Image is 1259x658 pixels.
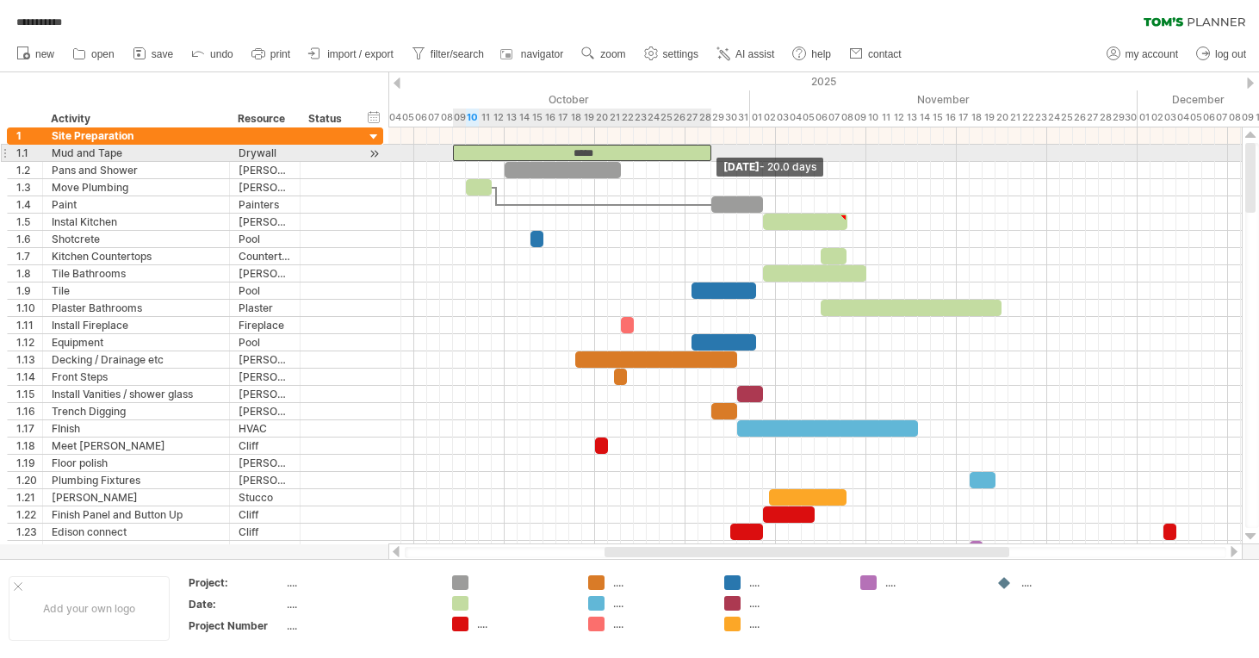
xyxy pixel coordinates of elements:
[905,109,918,127] div: Thursday, 13 November 2025
[16,524,42,540] div: 1.23
[16,231,42,247] div: 1.6
[788,43,836,65] a: help
[16,541,42,557] div: 1.24
[1202,109,1215,127] div: Saturday, 6 December 2025
[970,109,983,127] div: Tuesday, 18 November 2025
[51,110,220,127] div: Activity
[498,43,568,65] a: navigator
[868,48,902,60] span: contact
[595,109,608,127] div: Monday, 20 October 2025
[760,160,816,173] span: - 20.0 days
[712,43,779,65] a: AI assist
[9,576,170,641] div: Add your own logo
[52,455,220,471] div: Floor polish
[427,109,440,127] div: Tuesday, 7 October 2025
[600,48,625,60] span: zoom
[16,179,42,196] div: 1.3
[52,541,220,557] div: Shower Galss and Mirrors
[1215,109,1228,127] div: Sunday, 7 December 2025
[239,300,291,316] div: Plaster
[518,109,530,127] div: Tuesday, 14 October 2025
[52,179,220,196] div: Move Plumbing
[350,90,750,109] div: October 2025
[239,455,291,471] div: [PERSON_NAME]
[1102,43,1183,65] a: my account
[440,109,453,127] div: Wednesday, 8 October 2025
[582,109,595,127] div: Sunday, 19 October 2025
[239,541,291,557] div: [PERSON_NAME]
[189,575,283,590] div: Project:
[16,472,42,488] div: 1.20
[16,214,42,230] div: 1.5
[1073,109,1086,127] div: Wednesday, 26 November 2025
[52,472,220,488] div: Plumbing Fixtures
[239,196,291,213] div: Painters
[577,43,630,65] a: zoom
[16,162,42,178] div: 1.2
[308,110,346,127] div: Status
[1126,48,1178,60] span: my account
[287,575,431,590] div: ....
[239,162,291,178] div: [PERSON_NAME]
[613,575,707,590] div: ....
[711,109,724,127] div: Wednesday, 29 October 2025
[16,351,42,368] div: 1.13
[660,109,673,127] div: Saturday, 25 October 2025
[239,231,291,247] div: Pool
[16,196,42,213] div: 1.4
[52,196,220,213] div: Paint
[16,420,42,437] div: 1.17
[1034,109,1047,127] div: Sunday, 23 November 2025
[52,438,220,454] div: Meet [PERSON_NAME]
[931,109,944,127] div: Saturday, 15 November 2025
[543,109,556,127] div: Thursday, 16 October 2025
[287,597,431,611] div: ....
[944,109,957,127] div: Sunday, 16 November 2025
[238,110,290,127] div: Resource
[270,48,290,60] span: print
[776,109,789,127] div: Monday, 3 November 2025
[492,109,505,127] div: Sunday, 12 October 2025
[239,317,291,333] div: Fireplace
[52,506,220,523] div: Finish Panel and Button Up
[1060,109,1073,127] div: Tuesday, 25 November 2025
[1021,109,1034,127] div: Saturday, 22 November 2025
[52,231,220,247] div: Shotcrete
[52,317,220,333] div: Install Fireplace
[16,265,42,282] div: 1.8
[52,248,220,264] div: Kitchen Countertops
[52,214,220,230] div: Instal Kitchen
[1150,109,1163,127] div: Tuesday, 2 December 2025
[1215,48,1246,60] span: log out
[613,617,707,631] div: ....
[613,596,707,611] div: ....
[477,617,571,631] div: ....
[304,43,399,65] a: import / export
[16,248,42,264] div: 1.7
[239,472,291,488] div: [PERSON_NAME]
[716,158,823,177] div: [DATE]
[1008,109,1021,127] div: Friday, 21 November 2025
[1112,109,1125,127] div: Saturday, 29 November 2025
[239,265,291,282] div: [PERSON_NAME]
[1189,109,1202,127] div: Friday, 5 December 2025
[885,575,979,590] div: ....
[16,369,42,385] div: 1.14
[634,109,647,127] div: Thursday, 23 October 2025
[640,43,704,65] a: settings
[239,179,291,196] div: [PERSON_NAME]
[239,334,291,351] div: Pool
[957,109,970,127] div: Monday, 17 November 2025
[16,127,42,144] div: 1
[239,438,291,454] div: Cliff
[366,145,382,163] div: scroll to activity
[414,109,427,127] div: Monday, 6 October 2025
[52,489,220,506] div: [PERSON_NAME]
[866,109,879,127] div: Monday, 10 November 2025
[189,618,283,633] div: Project Number
[327,48,394,60] span: import / export
[763,109,776,127] div: Sunday, 2 November 2025
[52,300,220,316] div: Plaster Bathrooms
[16,145,42,161] div: 1.1
[1176,109,1189,127] div: Thursday, 4 December 2025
